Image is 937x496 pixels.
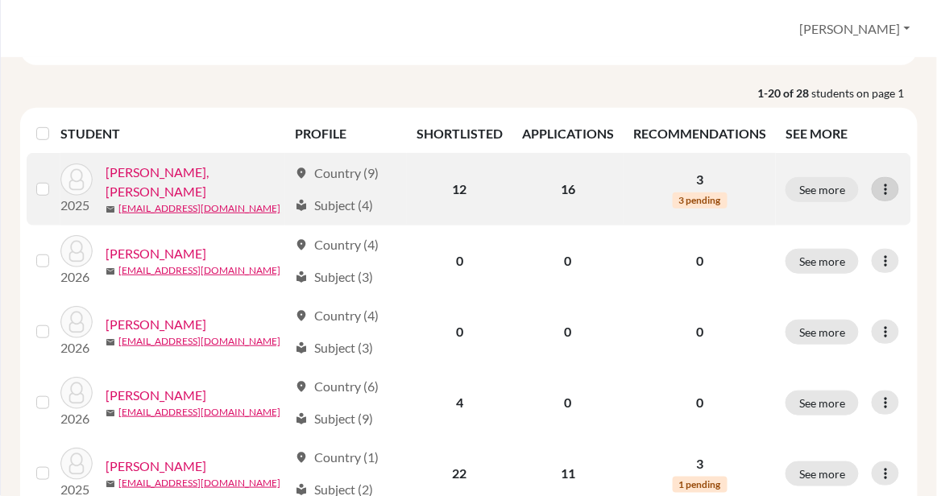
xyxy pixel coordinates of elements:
a: [EMAIL_ADDRESS][DOMAIN_NAME] [118,201,280,216]
td: 4 [407,367,512,438]
a: [EMAIL_ADDRESS][DOMAIN_NAME] [118,405,280,420]
a: [PERSON_NAME] [106,386,206,405]
span: mail [106,479,115,489]
div: Country (1) [295,448,379,467]
img: Gbilia, Tiffany [60,448,93,480]
img: Chen, Jiayi [60,235,93,267]
p: 2025 [60,196,93,215]
img: Binoy, Savio [60,163,93,196]
td: 16 [512,153,624,225]
a: [EMAIL_ADDRESS][DOMAIN_NAME] [118,334,280,349]
th: SHORTLISTED [407,114,512,153]
div: Country (4) [295,306,379,325]
span: mail [106,267,115,276]
span: local_library [295,483,308,496]
button: See more [786,320,859,345]
a: [PERSON_NAME], [PERSON_NAME] [106,163,288,201]
a: [EMAIL_ADDRESS][DOMAIN_NAME] [118,476,280,490]
td: 0 [407,296,512,367]
th: PROFILE [285,114,407,153]
p: 2026 [60,267,93,287]
strong: 1-20 of 28 [758,85,812,101]
button: See more [786,177,859,202]
td: 0 [512,225,624,296]
span: 1 pending [673,477,728,493]
div: Subject (9) [295,409,373,428]
td: 12 [407,153,512,225]
a: [PERSON_NAME] [106,457,206,476]
p: 0 [633,393,766,412]
img: Cooper, Ella [60,306,93,338]
th: SEE MORE [776,114,911,153]
span: location_on [295,380,308,393]
span: local_library [295,199,308,212]
span: mail [106,337,115,347]
div: Subject (4) [295,196,373,215]
button: See more [786,391,859,415]
span: students on page 1 [812,85,918,101]
div: Subject (3) [295,338,373,358]
p: 0 [633,251,766,271]
td: 0 [512,367,624,438]
th: APPLICATIONS [512,114,624,153]
p: 3 [633,454,766,473]
p: 0 [633,322,766,341]
span: 3 pending [673,192,728,209]
div: Country (4) [295,235,379,254]
span: local_library [295,271,308,283]
a: [EMAIL_ADDRESS][DOMAIN_NAME] [118,263,280,278]
button: See more [786,249,859,274]
p: 2026 [60,409,93,428]
button: See more [786,461,859,486]
span: mail [106,408,115,418]
span: mail [106,205,115,214]
button: [PERSON_NAME] [793,14,918,44]
span: local_library [295,341,308,354]
span: location_on [295,309,308,322]
p: 2026 [60,338,93,358]
span: location_on [295,167,308,180]
p: 3 [633,170,766,189]
div: Country (6) [295,377,379,396]
a: [PERSON_NAME] [106,244,206,263]
div: Country (9) [295,163,379,183]
td: 0 [407,225,512,296]
span: location_on [295,451,308,464]
span: location_on [295,238,308,251]
div: Subject (3) [295,267,373,287]
a: [PERSON_NAME] [106,315,206,334]
th: STUDENT [60,114,285,153]
img: Gbala, Dorisann [60,377,93,409]
span: local_library [295,412,308,425]
th: RECOMMENDATIONS [624,114,776,153]
td: 0 [512,296,624,367]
